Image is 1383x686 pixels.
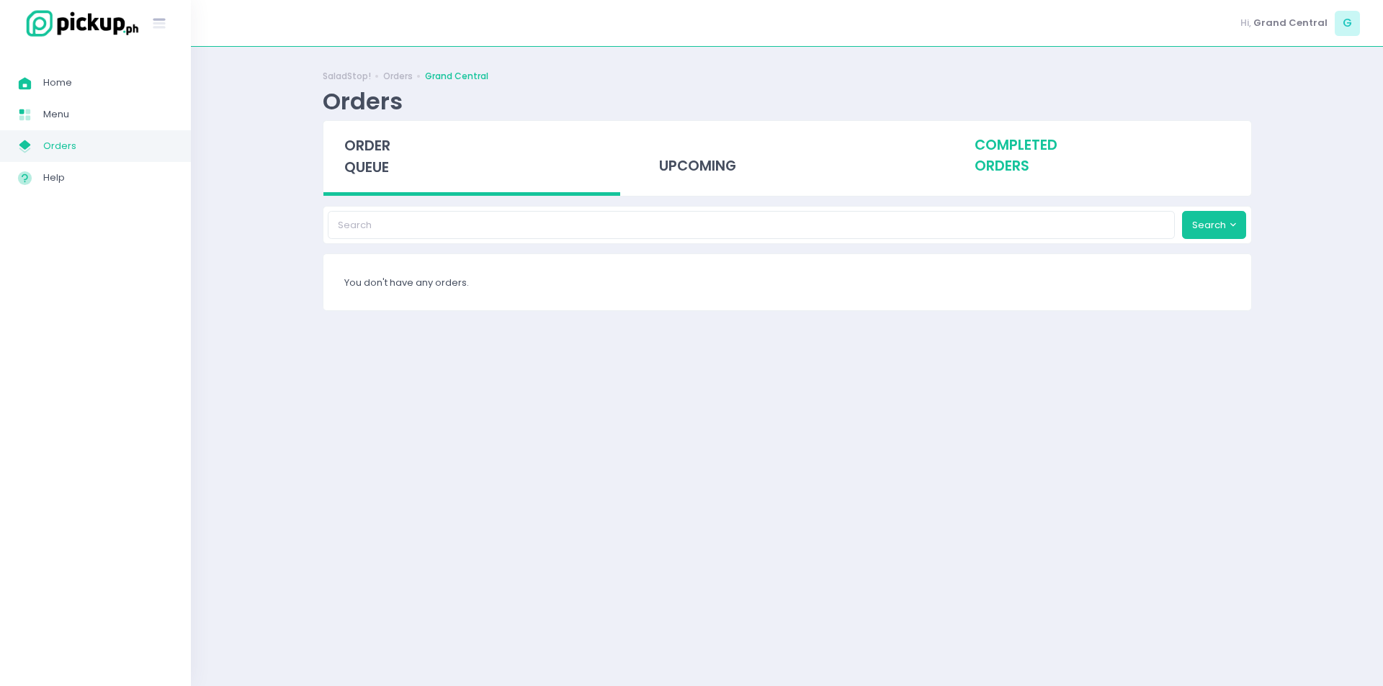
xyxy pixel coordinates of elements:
span: Orders [43,137,173,155]
img: logo [18,8,140,39]
a: Grand Central [425,70,488,83]
input: Search [328,211,1175,238]
a: Orders [383,70,413,83]
span: G [1335,11,1360,36]
div: You don't have any orders. [323,254,1251,310]
span: order queue [344,136,390,177]
div: Orders [323,87,403,115]
div: upcoming [638,121,936,191]
span: Home [43,73,173,92]
div: completed orders [954,121,1251,191]
span: Grand Central [1253,16,1328,30]
span: Menu [43,105,173,124]
a: SaladStop! [323,70,371,83]
span: Hi, [1240,16,1251,30]
button: Search [1182,211,1247,238]
span: Help [43,168,173,187]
